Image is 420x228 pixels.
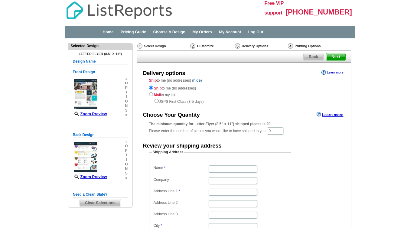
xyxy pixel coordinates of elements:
[248,30,263,34] a: Log Out
[125,148,128,153] span: p
[154,86,162,90] strong: Ship
[143,142,222,150] div: Review your shipping address
[153,30,186,34] a: Choose A Design
[137,43,142,49] img: Select Design
[321,70,343,75] a: Learn more
[303,53,324,61] a: Back
[149,84,339,104] div: to me (no addresses) to my list
[149,121,339,127] div: The minimum quantity for Letter Flyer (8.5" x 11") shipped pieces is 20.
[317,112,343,117] a: Learn more
[125,90,128,95] span: t
[154,189,208,194] label: Address Line 1
[73,112,107,116] a: Zoom Preview
[125,153,128,158] span: t
[125,158,128,162] span: i
[235,43,240,49] img: Delivery Options
[137,43,190,50] div: Select Design
[125,162,128,167] span: o
[125,171,128,176] span: s
[125,167,128,171] span: n
[125,108,128,113] span: s
[288,43,293,49] img: Printing Options & Summary
[149,98,339,104] div: USPS First Class (3-5 days)
[193,30,212,34] a: My Orders
[190,43,234,49] div: Customize
[125,86,128,90] span: p
[121,30,146,34] a: Pricing Guide
[154,200,208,205] label: Address Line 2
[125,139,128,144] span: »
[73,78,98,110] img: small-thumb.jpg
[73,59,128,64] h5: Design Name
[73,69,128,75] h5: Front Design
[125,144,128,148] span: o
[304,53,323,60] span: Back
[125,176,128,180] span: »
[68,43,132,49] div: Selected Design
[154,212,208,217] label: Address Line 3
[287,43,341,49] div: Printing Options
[137,78,351,104] div: to me (no addresses) ( )
[73,141,98,173] img: small-thumb.jpg
[73,52,128,56] h4: Letter Flyer (8.5" x 11")
[154,165,208,171] label: Name
[193,78,201,83] a: hide
[326,53,345,60] span: Next
[265,1,284,15] span: Free VIP support
[125,77,128,81] span: »
[154,93,161,97] strong: Mail
[149,78,157,83] strong: Ship
[219,30,241,34] a: My Account
[73,132,128,138] h5: Back Design
[285,8,352,16] span: [PHONE_NUMBER]
[152,150,184,155] legend: Shipping Address
[80,199,121,207] span: Clear Selections
[143,111,200,119] div: Choose Your Quantity
[125,95,128,99] span: i
[125,99,128,104] span: o
[73,192,128,197] h5: Need a Clean Slate?
[234,43,287,50] div: Delivery Options
[125,113,128,117] span: »
[125,81,128,86] span: o
[125,104,128,108] span: n
[143,70,185,77] div: Delivery options
[103,30,113,34] a: Home
[190,43,195,49] img: Customize
[149,121,339,135] div: Please enter the number of pieces you would like to have shipped to you:
[73,174,107,179] a: Zoom Preview
[154,177,208,182] label: Company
